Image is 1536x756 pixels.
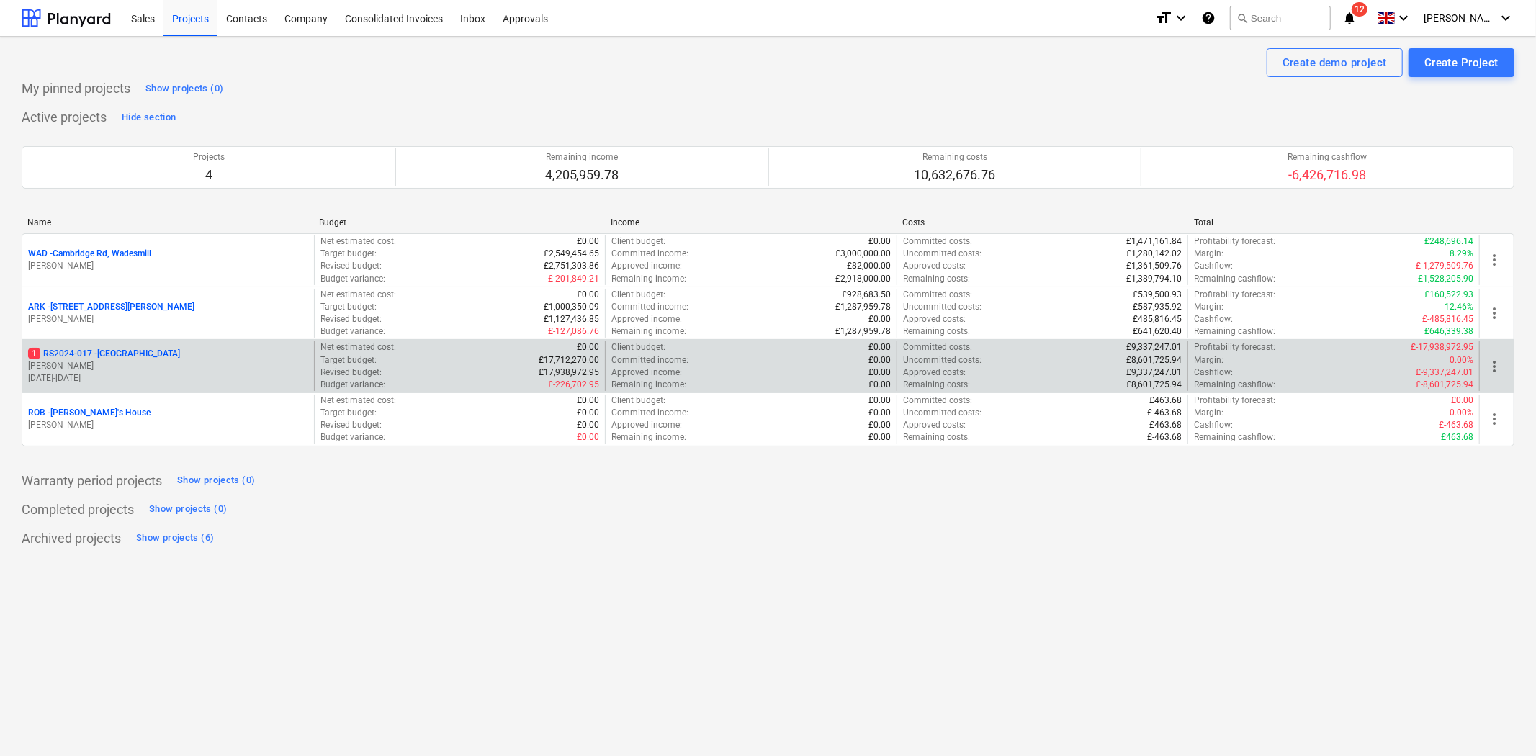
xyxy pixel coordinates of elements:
p: £0.00 [868,354,891,366]
p: Cashflow : [1194,419,1233,431]
p: Remaining cashflow [1288,151,1367,163]
p: £-201,849.21 [548,273,599,285]
div: Show projects (0) [145,81,223,97]
p: £463.68 [1441,431,1473,444]
p: Budget variance : [320,431,385,444]
p: Archived projects [22,530,121,547]
p: Target budget : [320,248,377,260]
p: Profitability forecast : [1194,235,1275,248]
button: Show projects (6) [133,527,217,550]
p: Remaining costs : [903,431,970,444]
p: £463.68 [1149,395,1182,407]
p: £0.00 [577,431,599,444]
p: Remaining income : [611,431,686,444]
p: 10,632,676.76 [914,166,995,184]
p: Committed income : [611,301,688,313]
p: Approved income : [611,366,682,379]
p: Target budget : [320,354,377,366]
p: 8.29% [1450,248,1473,260]
p: £463.68 [1149,419,1182,431]
p: 0.00% [1450,407,1473,419]
i: format_size [1155,9,1172,27]
p: ARK - [STREET_ADDRESS][PERSON_NAME] [28,301,194,313]
div: WAD -Cambridge Rd, Wadesmill[PERSON_NAME] [28,248,308,272]
p: £641,620.40 [1133,325,1182,338]
p: Revised budget : [320,419,382,431]
p: £1,287,959.78 [835,325,891,338]
p: Committed costs : [903,235,972,248]
button: Show projects (0) [145,498,230,521]
p: Margin : [1194,248,1223,260]
p: £82,000.00 [847,260,891,272]
p: Uncommitted costs : [903,354,982,366]
p: £0.00 [577,419,599,431]
div: ARK -[STREET_ADDRESS][PERSON_NAME][PERSON_NAME] [28,301,308,325]
p: £8,601,725.94 [1126,379,1182,391]
div: 1RS2024-017 -[GEOGRAPHIC_DATA][PERSON_NAME][DATE]-[DATE] [28,348,308,384]
button: Create Project [1409,48,1514,77]
div: Create Project [1424,53,1499,72]
p: £0.00 [577,289,599,301]
p: Committed costs : [903,289,972,301]
p: Remaining costs : [903,325,970,338]
p: [PERSON_NAME] [28,313,308,325]
p: Remaining income : [611,325,686,338]
p: £0.00 [868,395,891,407]
p: £0.00 [868,313,891,325]
p: Remaining income : [611,379,686,391]
i: keyboard_arrow_down [1395,9,1412,27]
p: Profitability forecast : [1194,341,1275,354]
p: Committed income : [611,407,688,419]
p: £0.00 [1451,395,1473,407]
p: [PERSON_NAME] [28,419,308,431]
p: Uncommitted costs : [903,248,982,260]
p: £587,935.92 [1133,301,1182,313]
p: £1,471,161.84 [1126,235,1182,248]
p: Approved costs : [903,313,966,325]
p: -6,426,716.98 [1288,166,1367,184]
p: Remaining cashflow : [1194,273,1275,285]
p: £485,816.45 [1133,313,1182,325]
button: Create demo project [1267,48,1403,77]
p: £1,528,205.90 [1418,273,1473,285]
p: Remaining cashflow : [1194,325,1275,338]
p: £0.00 [868,341,891,354]
i: notifications [1342,9,1357,27]
div: Show projects (6) [136,530,214,546]
p: Cashflow : [1194,313,1233,325]
button: Hide section [118,106,179,129]
p: Client budget : [611,341,665,354]
p: £9,337,247.01 [1126,341,1182,354]
p: £8,601,725.94 [1126,354,1182,366]
p: Warranty period projects [22,472,162,490]
div: Chat Widget [1464,687,1536,756]
p: 12.46% [1445,301,1473,313]
div: Costs [902,217,1182,228]
i: Knowledge base [1201,9,1216,27]
p: Profitability forecast : [1194,395,1275,407]
p: £17,712,270.00 [539,354,599,366]
p: Budget variance : [320,273,385,285]
p: Client budget : [611,235,665,248]
p: Target budget : [320,301,377,313]
p: Budget variance : [320,379,385,391]
p: £646,339.38 [1424,325,1473,338]
p: £1,000,350.09 [544,301,599,313]
p: £0.00 [868,366,891,379]
p: Remaining income : [611,273,686,285]
p: £539,500.93 [1133,289,1182,301]
p: Remaining cashflow : [1194,431,1275,444]
div: Create demo project [1283,53,1387,72]
p: £0.00 [577,341,599,354]
p: Cashflow : [1194,366,1233,379]
p: Remaining costs : [903,273,970,285]
p: Approved income : [611,313,682,325]
p: Budget variance : [320,325,385,338]
p: Client budget : [611,289,665,301]
button: Show projects (0) [174,469,259,492]
p: Committed costs : [903,395,972,407]
p: £-226,702.95 [548,379,599,391]
p: £160,522.93 [1424,289,1473,301]
span: more_vert [1486,358,1503,375]
p: £1,389,794.10 [1126,273,1182,285]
